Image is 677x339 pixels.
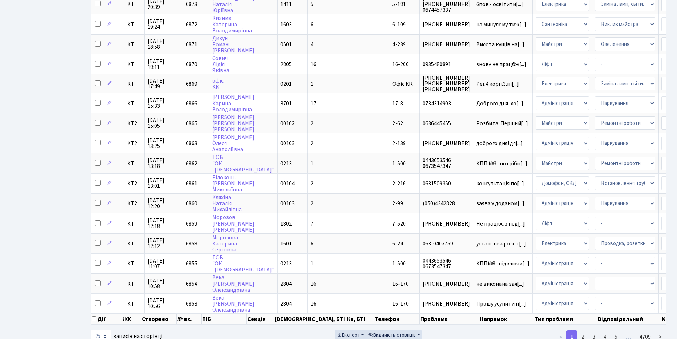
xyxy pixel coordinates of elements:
a: ТОВ"ОК"[DEMOGRAPHIC_DATA]" [212,254,274,274]
span: Видимість стовпців [368,332,416,339]
span: Розбита. Перший[...] [476,120,528,127]
span: КТ [127,42,141,47]
span: 0201 [280,80,292,88]
span: 6 [311,240,313,248]
span: 6871 [186,41,197,48]
th: Дії [91,314,122,324]
span: 0213 [280,260,292,268]
span: 2805 [280,60,292,68]
span: 6853 [186,300,197,308]
th: Проблема [420,314,479,324]
a: КляхінаНаталіяМихайлівна [212,194,242,213]
span: 0636445455 [423,121,470,126]
span: 6пов.- освітити[...] [476,0,523,8]
span: КТ2 [127,181,141,186]
span: 6858 [186,240,197,248]
span: КТ [127,101,141,106]
span: [PHONE_NUMBER] [423,221,470,227]
span: Висота кущів на[...] [476,41,525,48]
span: КПП№8- підключи[...] [476,260,530,268]
span: 1603 [280,21,292,28]
span: 0501 [280,41,292,48]
th: Телефон [374,314,419,324]
th: Тип проблеми [534,314,597,324]
span: 6873 [186,0,197,8]
span: 16 [311,60,316,68]
span: 3701 [280,100,292,107]
span: 5-181 [392,0,406,8]
span: 1802 [280,220,292,228]
span: доброго дня! дя[...] [476,139,523,147]
a: Века[PERSON_NAME]Олександрівна [212,274,254,294]
span: [DATE] 15:05 [147,117,180,129]
span: [DATE] 17:49 [147,78,180,89]
span: 1 [311,160,313,168]
span: 0443653546 0673547347 [423,158,470,169]
span: КТ2 [127,121,141,126]
span: 2 [311,139,313,147]
span: 0935480891 [423,62,470,67]
span: 1 [311,80,313,88]
span: Офіс КК [392,80,413,88]
span: 17 [311,100,316,107]
span: 6861 [186,180,197,187]
span: 00104 [280,180,295,187]
span: [DATE] 15:33 [147,97,180,109]
span: 6860 [186,200,197,207]
span: 2-62 [392,120,403,127]
span: [DATE] 13:01 [147,178,180,189]
span: 6863 [186,139,197,147]
th: Створено [141,314,177,324]
span: Експорт [337,332,360,339]
span: 0631509350 [423,181,470,186]
span: 16 [311,300,316,308]
span: КТ [127,221,141,227]
span: 00103 [280,139,295,147]
span: консультація по[...] [476,180,524,187]
span: КТ [127,81,141,87]
span: [PHONE_NUMBER] [423,42,470,47]
span: 063-0407759 [423,241,470,247]
span: 0734314903 [423,101,470,106]
a: Білоконь[PERSON_NAME]Миколаївна [212,174,254,194]
span: 6-109 [392,21,406,28]
span: КТ [127,261,141,266]
span: на минулому тиж[...] [476,21,526,28]
span: 2-216 [392,180,406,187]
span: [DATE] 12:12 [147,238,180,249]
span: 4-239 [392,41,406,48]
span: 6854 [186,280,197,288]
span: [PHONE_NUMBER] [423,22,470,27]
span: КТ [127,1,141,7]
span: 00103 [280,200,295,207]
span: не виконана зая[...] [476,280,524,288]
span: КПП №3- потрібн[...] [476,160,527,168]
span: 4 [311,41,313,48]
span: (050)4342828 [423,201,470,206]
span: [DATE] 18:11 [147,59,180,70]
a: [PERSON_NAME]КаринаВолодимирівна [212,94,254,113]
span: 5 [311,0,313,8]
span: 6872 [186,21,197,28]
span: КТ [127,22,141,27]
span: 2 [311,180,313,187]
span: 0443653546 0673547347 [423,258,470,269]
span: 2804 [280,300,292,308]
span: [PHONE_NUMBER] [PHONE_NUMBER] [PHONE_NUMBER] [423,75,470,92]
a: [PERSON_NAME][PERSON_NAME][PERSON_NAME] [212,113,254,133]
span: заява у доданом[...] [476,200,525,207]
span: 6-24 [392,240,403,248]
span: [DATE] 13:18 [147,158,180,169]
span: 16-170 [392,280,409,288]
th: Напрямок [479,314,534,324]
th: [DEMOGRAPHIC_DATA], БТІ [274,314,346,324]
span: 7 [311,220,313,228]
span: [DATE] 18:58 [147,38,180,50]
span: [DATE] 13:25 [147,138,180,149]
th: № вх. [177,314,202,324]
span: 1-500 [392,260,406,268]
span: КТ [127,281,141,287]
span: 17-8 [392,100,403,107]
span: 2-99 [392,200,403,207]
a: [PERSON_NAME]ОлесяАнатоліївна [212,133,254,153]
